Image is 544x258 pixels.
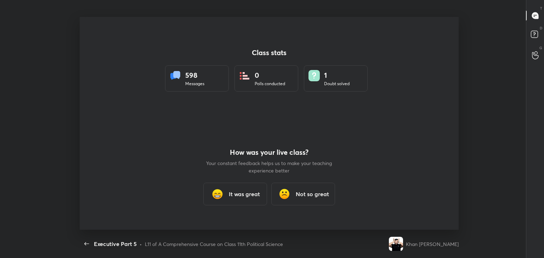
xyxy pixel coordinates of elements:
[324,81,350,87] div: Doubt solved
[205,148,333,157] h4: How was your live class?
[324,70,350,81] div: 1
[296,190,329,198] h3: Not so great
[205,159,333,174] p: Your constant feedback helps us to make your teaching experience better
[540,6,542,11] p: T
[170,70,181,81] img: statsMessages.856aad98.svg
[185,81,204,87] div: Messages
[185,70,204,81] div: 598
[165,48,373,57] h4: Class stats
[539,45,542,51] p: G
[540,25,542,31] p: D
[140,240,142,248] div: •
[277,187,291,201] img: frowning_face_cmp.gif
[94,240,137,248] div: Executive Part 5
[255,70,285,81] div: 0
[308,70,320,81] img: doubts.8a449be9.svg
[210,187,225,201] img: grinning_face_with_smiling_eyes_cmp.gif
[145,240,283,248] div: L11 of A Comprehensive Course on Class 11th Political Science
[389,237,403,251] img: 9471f33ee4cf4c9c8aef64665fbd547a.jpg
[229,190,260,198] h3: It was great
[239,70,250,81] img: statsPoll.b571884d.svg
[255,81,285,87] div: Polls conducted
[406,240,459,248] div: Khan [PERSON_NAME]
